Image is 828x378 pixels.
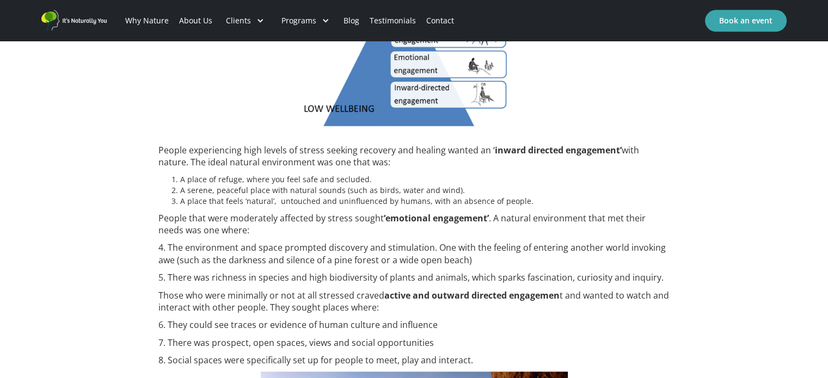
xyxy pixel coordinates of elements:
a: Testimonials [365,2,421,39]
div: Programs [273,2,338,39]
a: Why Nature [120,2,174,39]
p: People experiencing high levels of stress seeking recovery and healing wanted an ‘ with nature. T... [158,144,670,169]
strong: ‘emotional engagement’ [384,212,489,224]
li: A place that feels ‘natural’, untouched and uninfluenced by humans, with an absence of people. [180,196,670,207]
div: Clients [226,15,251,26]
p: People that were moderately affected by stress sought . A natural environment that met their need... [158,212,670,237]
p: 8. Social spaces were specifically set up for people to meet, play and interact. [158,354,670,366]
a: Contact [421,2,459,39]
a: About Us [174,2,217,39]
li: A serene, peaceful place with natural sounds (such as birds, water and wind). [180,185,670,196]
a: Book an event [705,10,787,32]
p: 4. The environment and space prompted discovery and stimulation. One with the feeling of entering... [158,241,670,266]
p: Those who were minimally or not at all stressed craved t and wanted to watch and interact with ot... [158,289,670,314]
p: 6. They could see traces or evidence of human culture and influence [158,319,670,331]
strong: inward directed engagement’ [495,144,622,156]
div: Clients [217,2,273,39]
div: Programs [281,15,316,26]
strong: active and outward directed engagemen [384,289,560,301]
a: Blog [338,2,364,39]
a: home [41,10,107,31]
li: A place of refuge, where you feel safe and secluded. [180,174,670,185]
p: 5. There was richness in species and high biodiversity of plants and animals, which sparks fascin... [158,271,670,283]
p: 7. There was prospect, open spaces, views and social opportunities [158,337,670,349]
